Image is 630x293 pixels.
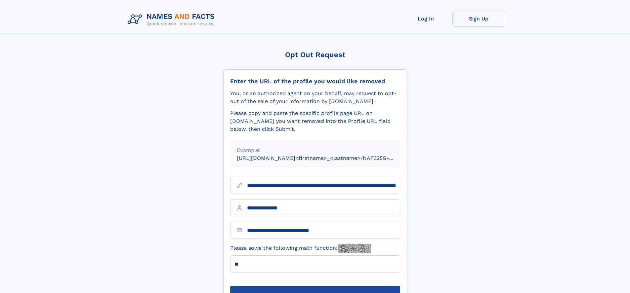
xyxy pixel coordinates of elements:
[230,78,400,85] div: Enter the URL of the profile you would like removed
[237,146,394,154] div: Example:
[125,11,220,28] img: Logo Names and Facts
[223,51,407,59] div: Opt Out Request
[230,90,400,105] div: You, or an authorized agent on your behalf, may request to opt-out of the sale of your informatio...
[230,244,371,253] label: Please solve the following math function:
[237,155,413,161] small: [URL][DOMAIN_NAME]<firstname>_<lastname>/NAF325G-xxxxxxxx
[399,11,452,27] a: Log In
[452,11,505,27] a: Sign Up
[230,109,400,133] div: Please copy and paste the specific profile page URL on [DOMAIN_NAME] you want removed into the Pr...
